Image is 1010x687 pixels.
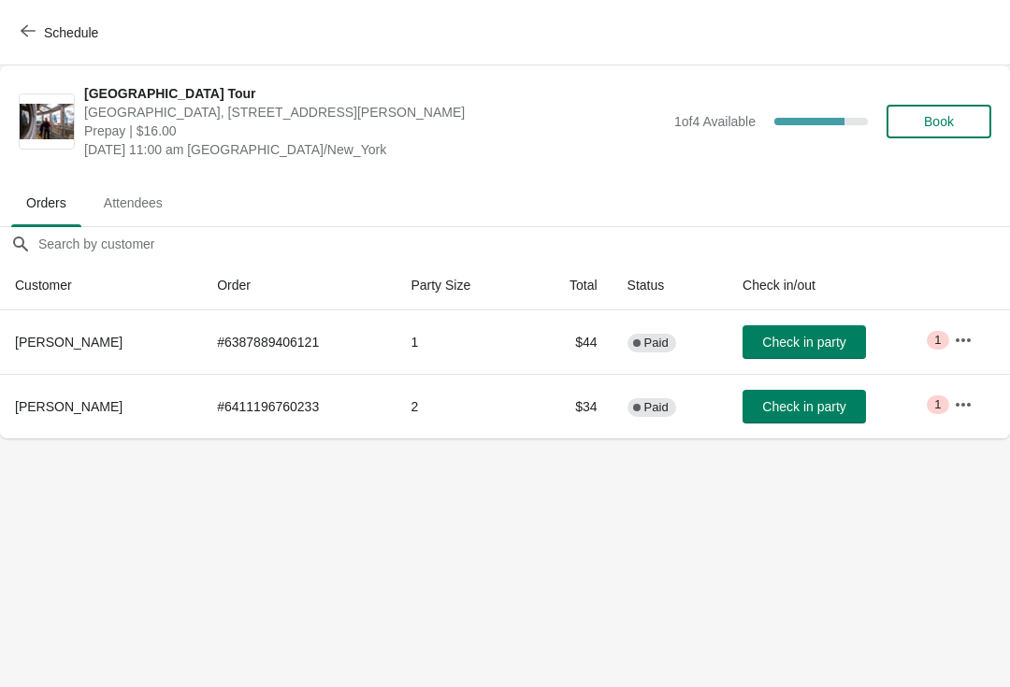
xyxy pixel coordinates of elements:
span: [PERSON_NAME] [15,335,123,350]
th: Order [202,261,396,310]
th: Check in/out [728,261,939,310]
input: Search by customer [37,227,1010,261]
span: Prepay | $16.00 [84,122,665,140]
th: Status [613,261,728,310]
th: Party Size [396,261,527,310]
td: 2 [396,374,527,438]
button: Book [887,105,991,138]
button: Check in party [743,325,866,359]
span: Paid [644,336,669,351]
span: Book [924,114,954,129]
td: # 6411196760233 [202,374,396,438]
span: 1 of 4 Available [674,114,756,129]
th: Total [527,261,612,310]
span: Orders [11,186,81,220]
td: # 6387889406121 [202,310,396,374]
span: Schedule [44,25,98,40]
span: Attendees [89,186,178,220]
span: 1 [934,397,941,412]
span: [GEOGRAPHIC_DATA], [STREET_ADDRESS][PERSON_NAME] [84,103,665,122]
span: [DATE] 11:00 am [GEOGRAPHIC_DATA]/New_York [84,140,665,159]
td: $34 [527,374,612,438]
span: Check in party [762,335,845,350]
span: [PERSON_NAME] [15,399,123,414]
span: 1 [934,333,941,348]
span: Check in party [762,399,845,414]
td: $44 [527,310,612,374]
button: Check in party [743,390,866,423]
span: Paid [644,400,669,415]
button: Schedule [9,16,113,50]
span: [GEOGRAPHIC_DATA] Tour [84,84,665,103]
td: 1 [396,310,527,374]
img: City Hall Tower Tour [20,104,74,140]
